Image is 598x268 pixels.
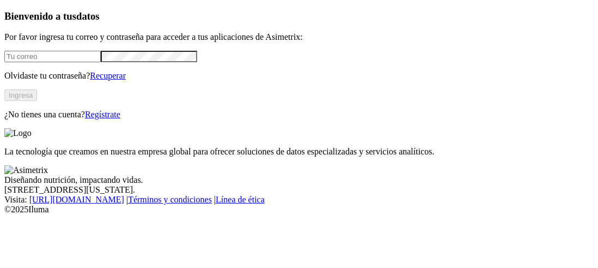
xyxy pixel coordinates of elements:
a: [URL][DOMAIN_NAME] [29,195,124,204]
p: La tecnología que creamos en nuestra empresa global para ofrecer soluciones de datos especializad... [4,147,594,157]
p: ¿No tienes una cuenta? [4,110,594,120]
div: [STREET_ADDRESS][US_STATE]. [4,185,594,195]
button: Ingresa [4,90,37,101]
a: Términos y condiciones [128,195,212,204]
h3: Bienvenido a tus [4,10,594,22]
img: Logo [4,128,32,138]
p: Por favor ingresa tu correo y contraseña para acceder a tus aplicaciones de Asimetrix: [4,32,594,42]
img: Asimetrix [4,165,48,175]
div: Visita : | | [4,195,594,205]
div: © 2025 Iluma [4,205,594,215]
div: Diseñando nutrición, impactando vidas. [4,175,594,185]
span: datos [76,10,100,22]
input: Tu correo [4,51,101,62]
a: Regístrate [85,110,120,119]
a: Recuperar [90,71,126,80]
p: Olvidaste tu contraseña? [4,71,594,81]
a: Línea de ética [216,195,265,204]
